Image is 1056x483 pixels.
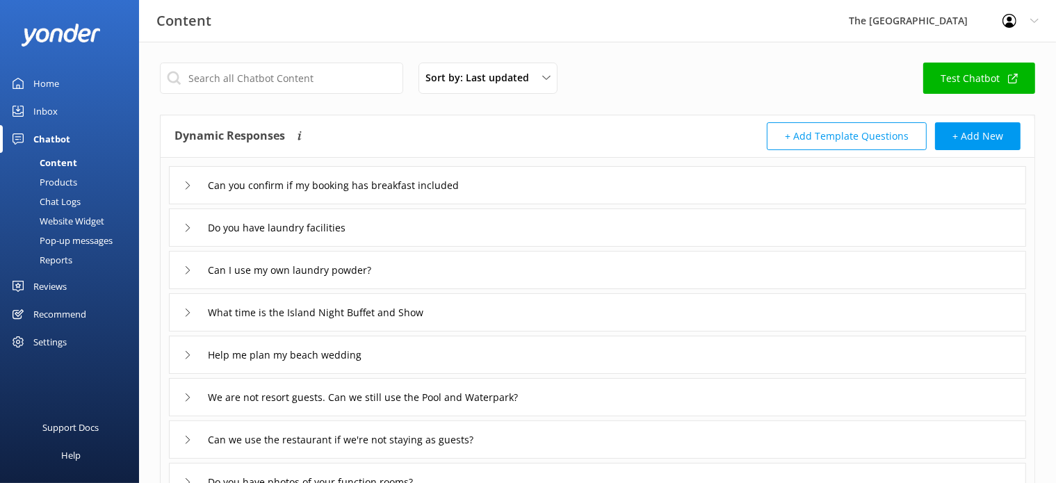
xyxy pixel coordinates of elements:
span: Sort by: Last updated [425,70,537,85]
div: Products [8,172,77,192]
button: + Add Template Questions [767,122,927,150]
div: Chatbot [33,125,70,153]
h4: Dynamic Responses [174,122,285,150]
div: Reports [8,250,72,270]
div: Recommend [33,300,86,328]
a: Test Chatbot [923,63,1035,94]
div: Settings [33,328,67,356]
div: Reviews [33,272,67,300]
div: Website Widget [8,211,104,231]
div: Chat Logs [8,192,81,211]
input: Search all Chatbot Content [160,63,403,94]
a: Pop-up messages [8,231,139,250]
div: Help [61,441,81,469]
a: Reports [8,250,139,270]
div: Support Docs [43,414,99,441]
a: Content [8,153,139,172]
div: Inbox [33,97,58,125]
a: Website Widget [8,211,139,231]
img: yonder-white-logo.png [21,24,101,47]
a: Chat Logs [8,192,139,211]
div: Pop-up messages [8,231,113,250]
h3: Content [156,10,211,32]
div: Home [33,69,59,97]
div: Content [8,153,77,172]
button: + Add New [935,122,1021,150]
a: Products [8,172,139,192]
